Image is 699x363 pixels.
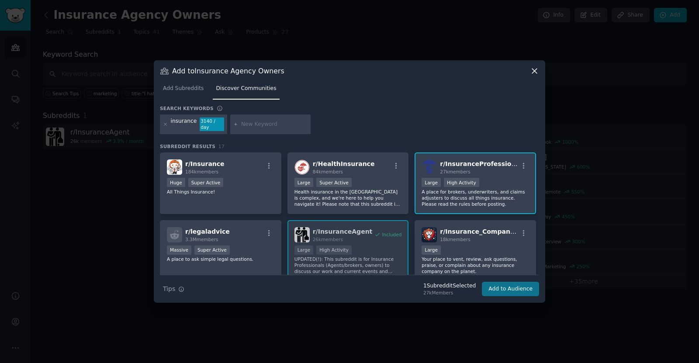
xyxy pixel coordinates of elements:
[167,189,274,195] p: All Things Insurance!
[482,282,539,297] button: Add to Audience
[194,245,230,255] div: Super Active
[167,159,182,175] img: Insurance
[440,169,470,174] span: 27k members
[167,178,185,187] div: Huge
[188,178,224,187] div: Super Active
[294,178,314,187] div: Large
[167,245,191,255] div: Massive
[241,121,308,128] input: New Keyword
[422,227,437,242] img: Insurance_Companies
[171,118,197,131] div: insurance
[423,282,476,290] div: 1 Subreddit Selected
[160,281,187,297] button: Tips
[294,189,402,207] p: Health insurance in the [GEOGRAPHIC_DATA] is complex, and we're here to help you navigate it! Ple...
[313,169,343,174] span: 84k members
[163,85,204,93] span: Add Subreddits
[316,178,352,187] div: Super Active
[185,228,230,235] span: r/ legaladvice
[422,189,529,207] p: A place for brokers, underwriters, and claims adjusters to discuss all things insurance. Please r...
[160,105,214,111] h3: Search keywords
[294,159,310,175] img: HealthInsurance
[213,82,279,100] a: Discover Communities
[167,256,274,262] p: A place to ask simple legal questions.
[200,118,224,131] div: 3140 / day
[172,66,284,76] h3: Add to Insurance Agency Owners
[422,159,437,175] img: InsuranceProfessional
[440,228,520,235] span: r/ Insurance_Companies
[160,82,207,100] a: Add Subreddits
[422,256,529,274] p: Your place to vent, review, ask questions, praise, or complain about any insurance company on the...
[444,178,479,187] div: High Activity
[422,178,441,187] div: Large
[163,284,175,294] span: Tips
[185,237,218,242] span: 3.3M members
[422,245,441,255] div: Large
[185,160,225,167] span: r/ Insurance
[216,85,276,93] span: Discover Communities
[185,169,218,174] span: 184k members
[423,290,476,296] div: 27k Members
[313,160,375,167] span: r/ HealthInsurance
[160,143,215,149] span: Subreddit Results
[218,144,225,149] span: 17
[440,237,470,242] span: 18k members
[440,160,522,167] span: r/ InsuranceProfessional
